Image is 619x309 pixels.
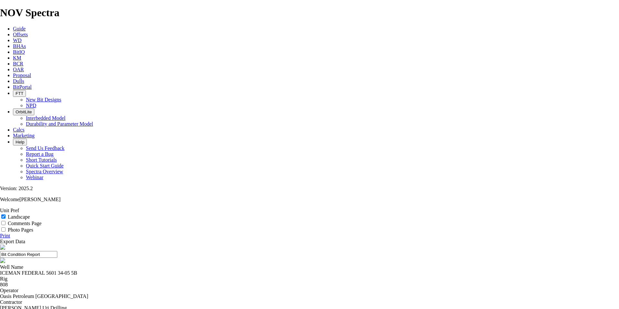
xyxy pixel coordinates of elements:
[13,55,21,61] a: KM
[26,175,43,180] a: Webinar
[19,197,61,202] span: [PERSON_NAME]
[26,163,63,168] a: Quick Start Guide
[13,139,27,145] button: Help
[13,109,34,115] button: OrbitLite
[13,49,25,55] a: BitIQ
[8,214,30,220] label: Landscape
[13,127,25,132] a: Calcs
[26,115,65,121] a: Interbedded Model
[13,26,26,31] a: Guide
[16,91,23,96] span: FTT
[26,103,36,108] a: NPD
[26,121,93,127] a: Durability and Parameter Model
[8,227,33,233] label: Photo Pages
[26,169,63,174] a: Spectra Overview
[13,84,32,90] a: BitPortal
[26,151,53,157] a: Report a Bug
[26,157,57,163] a: Short Tutorials
[13,67,24,72] a: OAR
[16,140,24,144] span: Help
[13,43,26,49] a: BHAs
[13,38,22,43] a: WD
[26,97,61,102] a: New Bit Designs
[8,221,41,226] label: Comments Page
[13,32,28,37] a: Offsets
[13,133,35,138] a: Marketing
[13,61,23,66] a: BCR
[13,73,31,78] a: Proposal
[13,90,26,97] button: FTT
[16,109,32,114] span: OrbitLite
[26,145,64,151] a: Send Us Feedback
[13,78,24,84] a: Dulls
